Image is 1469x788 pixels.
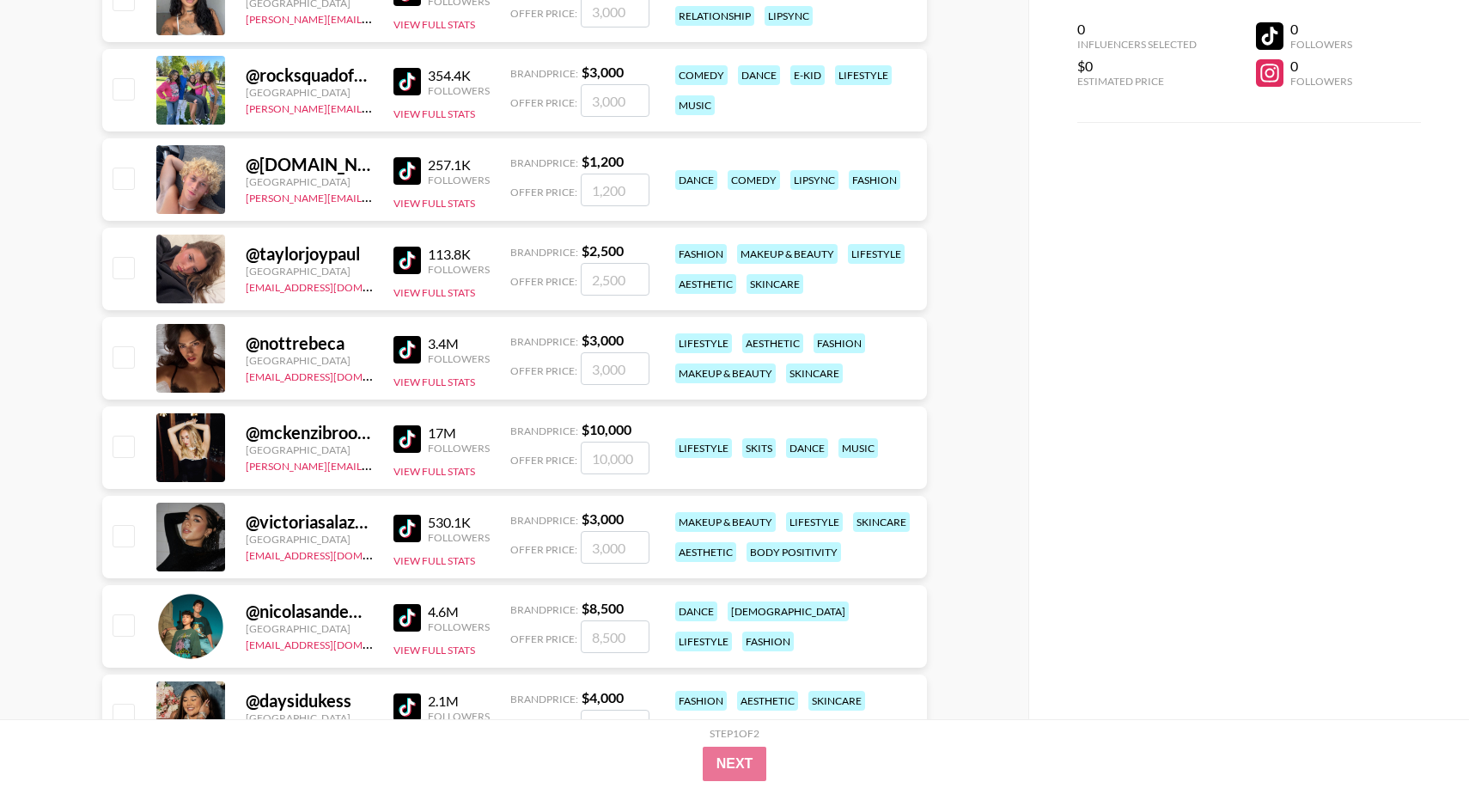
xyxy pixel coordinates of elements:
[246,511,373,533] div: @ victoriasalazarf
[428,352,490,365] div: Followers
[246,546,418,562] a: [EMAIL_ADDRESS][DOMAIN_NAME]
[675,602,717,621] div: dance
[428,84,490,97] div: Followers
[581,263,649,296] input: 2,500
[786,438,828,458] div: dance
[747,542,841,562] div: body positivity
[246,333,373,354] div: @ nottrebeca
[675,65,728,85] div: comedy
[393,425,421,453] img: TikTok
[510,514,578,527] span: Brand Price:
[246,690,373,712] div: @ daysidukess
[393,157,421,185] img: TikTok
[1077,38,1197,51] div: Influencers Selected
[246,64,373,86] div: @ rocksquadofficial
[246,154,373,175] div: @ [DOMAIN_NAME][PERSON_NAME]
[703,747,767,781] button: Next
[790,170,838,190] div: lipsync
[246,443,373,456] div: [GEOGRAPHIC_DATA]
[393,68,421,95] img: TikTok
[428,246,490,263] div: 113.8K
[428,620,490,633] div: Followers
[675,691,727,711] div: fashion
[510,275,577,288] span: Offer Price:
[737,244,838,264] div: makeup & beauty
[582,64,624,80] strong: $ 3,000
[510,96,577,109] span: Offer Price:
[246,243,373,265] div: @ taylorjoypaul
[510,603,578,616] span: Brand Price:
[510,454,577,467] span: Offer Price:
[393,693,421,721] img: TikTok
[1077,21,1197,38] div: 0
[738,65,780,85] div: dance
[428,335,490,352] div: 3.4M
[393,197,475,210] button: View Full Stats
[1290,58,1352,75] div: 0
[581,531,649,564] input: 3,000
[582,689,624,706] strong: $ 4,000
[581,710,649,742] input: 4,000
[675,6,754,26] div: relationship
[428,156,490,174] div: 257.1K
[510,156,578,169] span: Brand Price:
[393,644,475,657] button: View Full Stats
[428,263,490,276] div: Followers
[675,363,776,383] div: makeup & beauty
[786,512,843,532] div: lifestyle
[675,333,732,353] div: lifestyle
[393,604,421,632] img: TikTok
[838,438,878,458] div: music
[710,727,759,740] div: Step 1 of 2
[246,188,500,205] a: [PERSON_NAME][EMAIL_ADDRESS][DOMAIN_NAME]
[728,602,849,621] div: [DEMOGRAPHIC_DATA]
[786,363,843,383] div: skincare
[675,95,715,115] div: music
[510,543,577,556] span: Offer Price:
[428,710,490,723] div: Followers
[393,336,421,363] img: TikTok
[246,354,373,367] div: [GEOGRAPHIC_DATA]
[1290,75,1352,88] div: Followers
[1077,58,1197,75] div: $0
[246,456,500,473] a: [PERSON_NAME][EMAIL_ADDRESS][DOMAIN_NAME]
[737,691,798,711] div: aesthetic
[814,333,865,353] div: fashion
[808,691,865,711] div: skincare
[393,107,475,120] button: View Full Stats
[747,274,803,294] div: skincare
[428,514,490,531] div: 530.1K
[246,86,373,99] div: [GEOGRAPHIC_DATA]
[510,7,577,20] span: Offer Price:
[246,9,500,26] a: [PERSON_NAME][EMAIL_ADDRESS][DOMAIN_NAME]
[675,632,732,651] div: lifestyle
[1077,75,1197,88] div: Estimated Price
[428,425,490,442] div: 17M
[581,84,649,117] input: 3,000
[393,465,475,478] button: View Full Stats
[675,438,732,458] div: lifestyle
[393,515,421,542] img: TikTok
[246,265,373,278] div: [GEOGRAPHIC_DATA]
[246,422,373,443] div: @ mckenzibrooke
[581,174,649,206] input: 1,200
[510,364,577,377] span: Offer Price:
[510,425,578,437] span: Brand Price:
[393,247,421,274] img: TikTok
[581,442,649,474] input: 10,000
[581,620,649,653] input: 8,500
[675,170,717,190] div: dance
[1383,702,1448,767] iframe: Drift Widget Chat Controller
[675,512,776,532] div: makeup & beauty
[246,367,418,383] a: [EMAIL_ADDRESS][DOMAIN_NAME]
[582,510,624,527] strong: $ 3,000
[246,99,500,115] a: [PERSON_NAME][EMAIL_ADDRESS][DOMAIN_NAME]
[582,153,624,169] strong: $ 1,200
[428,442,490,455] div: Followers
[510,335,578,348] span: Brand Price:
[582,332,624,348] strong: $ 3,000
[790,65,825,85] div: e-kid
[675,542,736,562] div: aesthetic
[675,274,736,294] div: aesthetic
[428,693,490,710] div: 2.1M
